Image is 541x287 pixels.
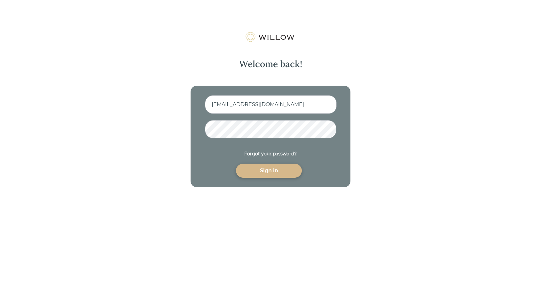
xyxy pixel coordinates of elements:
[244,151,297,157] div: Forgot your password?
[205,95,337,114] input: Email address
[236,164,302,178] button: Sign in
[239,58,302,70] div: Welcome back!
[322,125,330,133] keeper-lock: Open Keeper Popup
[243,167,294,175] div: Sign in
